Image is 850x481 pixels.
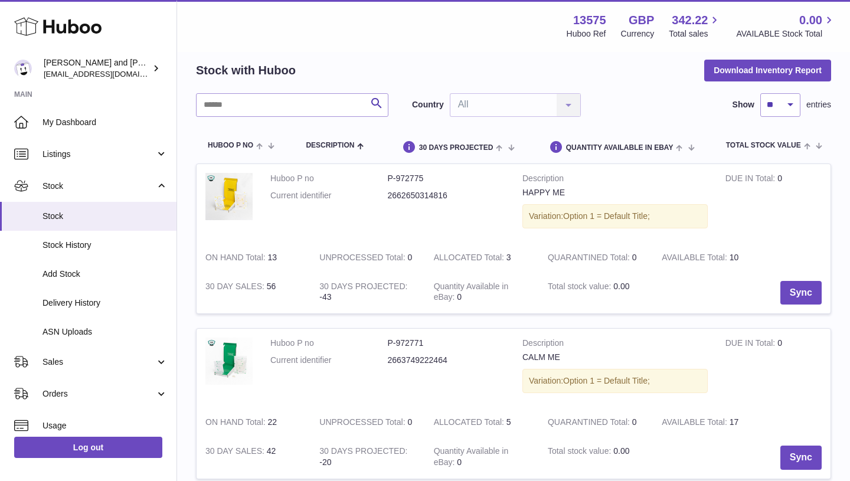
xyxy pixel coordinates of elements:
strong: 13575 [573,12,606,28]
td: 0 [310,408,424,437]
label: Country [412,99,444,110]
td: 13 [197,243,310,272]
strong: ALLOCATED Total [434,253,506,265]
strong: DUE IN Total [725,338,777,351]
dd: P-972775 [388,173,505,184]
div: Variation: [522,204,708,228]
img: product image [205,338,253,385]
span: Orders [42,388,155,400]
span: Description [306,142,354,149]
td: -20 [310,437,424,479]
span: 0 [632,417,637,427]
span: ASN Uploads [42,326,168,338]
div: [PERSON_NAME] and [PERSON_NAME] [44,57,150,80]
strong: AVAILABLE Total [662,253,729,265]
strong: Description [522,338,708,352]
a: 342.22 Total sales [669,12,721,40]
td: 0 [310,243,424,272]
span: Stock History [42,240,168,251]
span: Usage [42,420,168,431]
img: hello@montgomeryandevelyn.com [14,60,32,77]
td: 22 [197,408,310,437]
a: 0.00 AVAILABLE Stock Total [736,12,836,40]
strong: ON HAND Total [205,253,268,265]
strong: GBP [629,12,654,28]
span: 0.00 [613,446,629,456]
div: Huboo Ref [567,28,606,40]
dt: Huboo P no [270,173,388,184]
div: Variation: [522,369,708,393]
h2: Stock with Huboo [196,63,296,78]
strong: QUARANTINED Total [548,417,632,430]
span: 30 DAYS PROJECTED [419,144,493,152]
span: 0.00 [799,12,822,28]
strong: 30 DAYS PROJECTED [319,282,407,294]
button: Sync [780,446,822,470]
span: Option 1 = Default Title; [563,376,650,385]
span: Option 1 = Default Title; [563,211,650,221]
strong: QUARANTINED Total [548,253,632,265]
strong: Total stock value [548,446,613,459]
strong: 30 DAY SALES [205,446,267,459]
dt: Current identifier [270,190,388,201]
span: Stock [42,181,155,192]
img: product image [205,173,253,220]
span: Stock [42,211,168,222]
td: 0 [717,329,831,408]
strong: UNPROCESSED Total [319,253,407,265]
strong: Description [522,173,708,187]
strong: AVAILABLE Total [662,417,729,430]
span: Add Stock [42,269,168,280]
div: HAPPY ME [522,187,708,198]
strong: Quantity Available in eBay [434,282,509,305]
td: 10 [653,243,767,272]
span: Delivery History [42,297,168,309]
dd: P-972771 [388,338,505,349]
span: Sales [42,356,155,368]
strong: UNPROCESSED Total [319,417,407,430]
dt: Current identifier [270,355,388,366]
td: 42 [197,437,310,479]
dt: Huboo P no [270,338,388,349]
td: 3 [425,243,539,272]
strong: Total stock value [548,282,613,294]
span: [EMAIL_ADDRESS][DOMAIN_NAME] [44,69,174,78]
td: 0 [717,164,831,243]
td: 5 [425,408,539,437]
div: CALM ME [522,352,708,363]
span: entries [806,99,831,110]
span: Total sales [669,28,721,40]
div: Currency [621,28,655,40]
dd: 2662650314816 [388,190,505,201]
strong: 30 DAYS PROJECTED [319,446,407,459]
td: 17 [653,408,767,437]
td: -43 [310,272,424,314]
td: 0 [425,437,539,479]
span: My Dashboard [42,117,168,128]
strong: ON HAND Total [205,417,268,430]
td: 0 [425,272,539,314]
button: Sync [780,281,822,305]
a: Log out [14,437,162,458]
strong: Quantity Available in eBay [434,446,509,470]
span: 342.22 [672,12,708,28]
span: AVAILABLE Stock Total [736,28,836,40]
strong: DUE IN Total [725,174,777,186]
label: Show [733,99,754,110]
span: 0 [632,253,637,262]
span: Total stock value [726,142,801,149]
strong: ALLOCATED Total [434,417,506,430]
span: Quantity Available in eBay [566,144,674,152]
dd: 2663749222464 [388,355,505,366]
span: 0.00 [613,282,629,291]
button: Download Inventory Report [704,60,831,81]
span: Listings [42,149,155,160]
span: Huboo P no [208,142,253,149]
strong: 30 DAY SALES [205,282,267,294]
td: 56 [197,272,310,314]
